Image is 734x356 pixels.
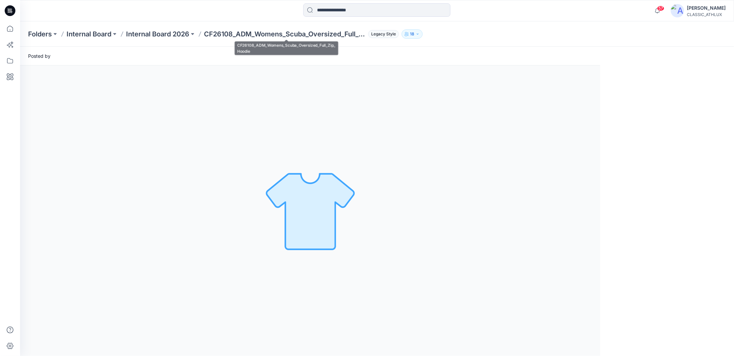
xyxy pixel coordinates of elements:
[368,30,399,38] span: Legacy Style
[67,29,111,39] a: Internal Board
[657,6,664,11] span: 57
[402,29,423,39] button: 18
[204,29,365,39] p: CF26108_ADM_Womens_Scuba_Oversized_Full_Zip_Hoodie
[687,12,726,17] div: CLASSIC_ATHLUX
[28,52,50,59] span: Posted by
[126,29,189,39] a: Internal Board 2026
[28,29,52,39] a: Folders
[410,30,414,38] p: 18
[264,164,357,257] img: No Outline
[687,4,726,12] div: [PERSON_NAME]
[671,4,684,17] img: avatar
[365,29,399,39] button: Legacy Style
